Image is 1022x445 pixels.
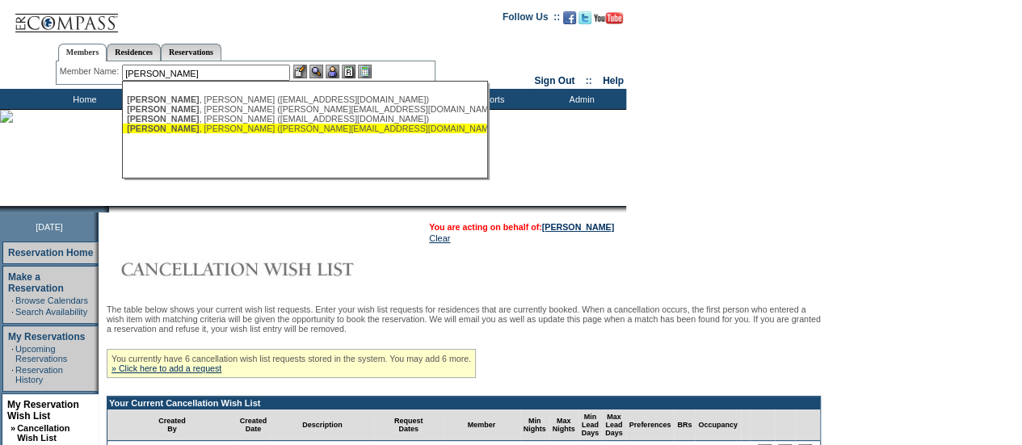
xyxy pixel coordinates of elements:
a: Follow us on Twitter [578,16,591,26]
td: Occupancy [695,409,741,441]
td: Description [270,409,374,441]
img: blank.gif [109,206,111,212]
td: Min Nights [520,409,549,441]
td: Max Nights [549,409,578,441]
a: Browse Calendars [15,296,88,305]
td: Min Lead Days [578,409,603,441]
a: Make a Reservation [8,271,64,294]
td: Admin [533,89,626,109]
b: » [11,423,15,433]
a: Sign Out [534,75,574,86]
div: , [PERSON_NAME] ([EMAIL_ADDRESS][DOMAIN_NAME]) [127,94,482,104]
a: Upcoming Reservations [15,344,67,363]
img: Cancellation Wish List [107,253,430,285]
a: Subscribe to our YouTube Channel [594,16,623,26]
img: View [309,65,323,78]
img: Subscribe to our YouTube Channel [594,12,623,24]
span: [PERSON_NAME] [127,124,199,133]
img: Become our fan on Facebook [563,11,576,24]
a: » Click here to add a request [111,363,221,373]
span: [PERSON_NAME] [127,104,199,114]
a: Reservation Home [8,247,93,258]
a: Become our fan on Facebook [563,16,576,26]
td: Request Dates [374,409,443,441]
img: Reservations [342,65,355,78]
td: Home [36,89,129,109]
div: You currently have 6 cancellation wish list requests stored in the system. You may add 6 more. [107,349,476,378]
td: Max Lead Days [602,409,626,441]
a: Help [603,75,624,86]
td: · [11,365,14,384]
td: · [11,307,14,317]
span: You are acting on behalf of: [429,222,614,232]
a: Residences [107,44,161,61]
img: Impersonate [326,65,339,78]
td: Created By [107,409,237,441]
a: Members [58,44,107,61]
td: Member [443,409,520,441]
td: BRs [674,409,695,441]
td: · [11,344,14,363]
a: My Reservation Wish List [7,399,79,422]
div: , [PERSON_NAME] ([PERSON_NAME][EMAIL_ADDRESS][DOMAIN_NAME]) [127,104,482,114]
img: b_calculator.gif [358,65,372,78]
img: promoShadowLeftCorner.gif [103,206,109,212]
td: Preferences [626,409,675,441]
a: Reservation History [15,365,63,384]
span: [DATE] [36,222,63,232]
img: Follow us on Twitter [578,11,591,24]
td: · [11,296,14,305]
a: Clear [429,233,450,243]
span: [PERSON_NAME] [127,114,199,124]
td: Created Date [237,409,271,441]
span: [PERSON_NAME] [127,94,199,104]
div: , [PERSON_NAME] ([PERSON_NAME][EMAIL_ADDRESS][DOMAIN_NAME]) [127,124,482,133]
div: Member Name: [60,65,122,78]
td: Follow Us :: [503,10,560,29]
img: b_edit.gif [293,65,307,78]
span: :: [586,75,592,86]
a: Cancellation Wish List [17,423,69,443]
div: , [PERSON_NAME] ([EMAIL_ADDRESS][DOMAIN_NAME]) [127,114,482,124]
a: Reservations [161,44,221,61]
td: Your Current Cancellation Wish List [107,397,820,409]
a: [PERSON_NAME] [542,222,614,232]
a: Search Availability [15,307,87,317]
a: My Reservations [8,331,85,342]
